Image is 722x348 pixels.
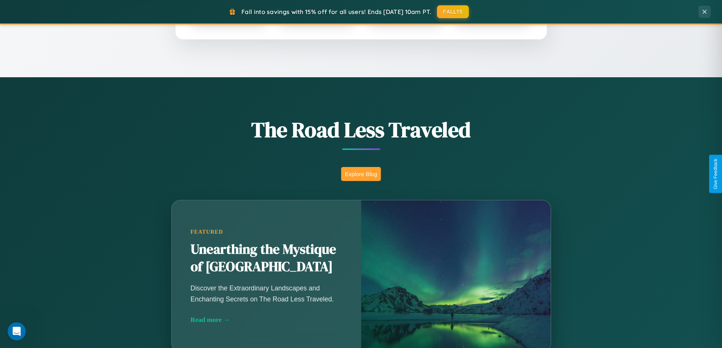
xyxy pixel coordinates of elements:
span: Fall into savings with 15% off for all users! Ends [DATE] 10am PT. [241,8,431,16]
button: FALL15 [437,5,469,18]
p: Discover the Extraordinary Landscapes and Enchanting Secrets on The Road Less Traveled. [191,283,342,304]
h2: Unearthing the Mystique of [GEOGRAPHIC_DATA] [191,241,342,276]
button: Explore Blog [341,167,381,181]
div: Give Feedback [713,159,718,189]
h1: The Road Less Traveled [134,115,589,144]
div: Read more → [191,316,342,324]
div: Featured [191,229,342,235]
iframe: Intercom live chat [8,322,26,340]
